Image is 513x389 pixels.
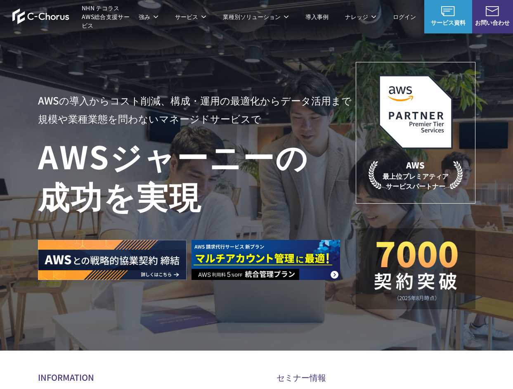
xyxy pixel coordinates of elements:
[38,136,356,215] h1: AWS ジャーニーの 成功を実現
[38,371,257,383] h2: INFORMATION
[191,240,340,280] img: AWS請求代行サービス 統合管理プラン
[82,4,130,30] span: NHN テコラス AWS総合支援サービス
[372,241,459,301] img: 契約件数
[369,159,463,191] p: 最上位プレミアティア サービスパートナー
[424,18,472,27] span: サービス資料
[345,12,376,21] p: ナレッジ
[175,12,206,21] p: サービス
[277,371,495,383] h2: セミナー情報
[223,12,289,21] p: 業種別ソリューション
[472,18,513,27] span: お問い合わせ
[38,240,187,280] img: AWSとの戦略的協業契約 締結
[441,6,454,16] img: AWS総合支援サービス C-Chorus サービス資料
[38,91,356,128] p: AWSの導入からコスト削減、 構成・運用の最適化からデータ活用まで 規模や業種業態を問わない マネージドサービスで
[139,12,158,21] p: 強み
[393,12,416,21] a: ログイン
[378,75,453,149] img: AWSプレミアティアサービスパートナー
[486,6,499,16] img: お問い合わせ
[12,4,130,30] a: AWS総合支援サービス C-Chorus NHN テコラスAWS総合支援サービス
[305,12,329,21] a: 導入事例
[406,159,425,171] em: AWS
